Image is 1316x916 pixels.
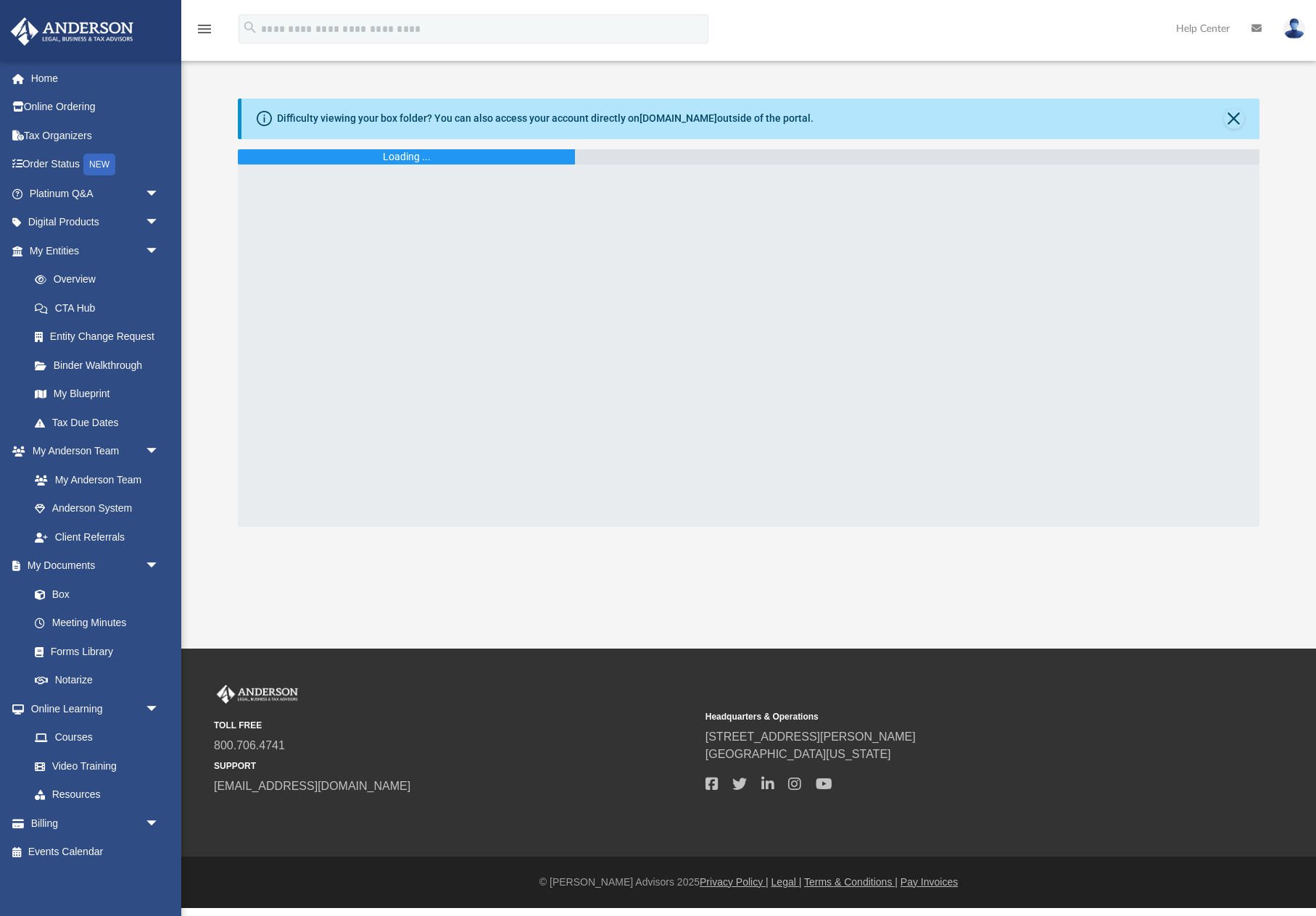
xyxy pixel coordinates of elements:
a: Tax Due Dates [20,408,181,437]
a: Overview [20,265,181,294]
a: Order StatusNEW [10,150,181,180]
a: [GEOGRAPHIC_DATA][US_STATE] [705,748,891,760]
a: Video Training [20,751,167,780]
small: Headquarters & Operations [705,710,1187,723]
a: My Anderson Team [20,465,167,494]
a: Meeting Minutes [20,609,174,638]
a: My Blueprint [20,380,174,409]
a: Binder Walkthrough [20,351,181,380]
a: Tax Organizers [10,121,181,150]
a: Privacy Policy | [700,876,769,888]
a: Legal | [771,876,802,888]
a: Platinum Q&Aarrow_drop_down [10,179,181,208]
div: Difficulty viewing your box folder? You can also access your account directly on outside of the p... [277,111,814,126]
span: arrow_drop_down [145,437,174,467]
a: CTA Hub [20,293,181,322]
a: Online Learningarrow_drop_down [10,694,174,723]
span: arrow_drop_down [145,236,174,266]
div: NEW [83,154,115,175]
small: TOLL FREE [214,719,695,732]
a: Terms & Conditions | [804,876,898,888]
a: My Entitiesarrow_drop_down [10,236,181,265]
a: Pay Invoices [901,876,958,888]
a: Digital Productsarrow_drop_down [10,208,181,237]
span: arrow_drop_down [145,809,174,838]
button: Close [1224,109,1244,129]
img: Anderson Advisors Platinum Portal [214,685,301,704]
div: Loading ... [383,149,431,165]
a: Online Ordering [10,93,181,122]
a: Notarize [20,666,174,695]
a: [DOMAIN_NAME] [640,112,717,124]
a: menu [196,28,213,38]
a: [STREET_ADDRESS][PERSON_NAME] [705,730,916,743]
a: [EMAIL_ADDRESS][DOMAIN_NAME] [214,780,410,792]
a: Forms Library [20,637,167,666]
span: arrow_drop_down [145,694,174,724]
div: © [PERSON_NAME] Advisors 2025 [181,875,1316,890]
a: 800.706.4741 [214,739,285,751]
span: arrow_drop_down [145,551,174,581]
a: Courses [20,723,174,752]
i: menu [196,20,213,38]
a: Home [10,64,181,93]
img: User Pic [1283,18,1305,39]
span: arrow_drop_down [145,179,174,209]
a: Entity Change Request [20,322,181,351]
a: Box [20,580,167,609]
a: Resources [20,780,174,809]
a: Anderson System [20,494,174,523]
a: Events Calendar [10,838,181,867]
a: My Anderson Teamarrow_drop_down [10,437,174,466]
i: search [242,20,258,36]
a: Client Referrals [20,522,174,551]
a: Billingarrow_drop_down [10,809,181,838]
small: SUPPORT [214,759,695,773]
img: Anderson Advisors Platinum Portal [7,17,138,46]
a: My Documentsarrow_drop_down [10,551,174,580]
span: arrow_drop_down [145,208,174,238]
